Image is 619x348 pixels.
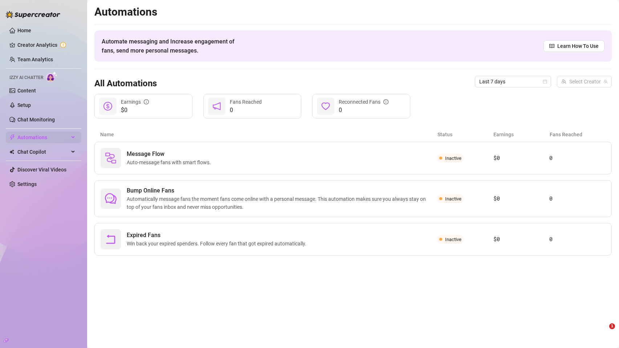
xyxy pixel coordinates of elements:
a: Setup [17,102,31,108]
span: Win back your expired spenders. Follow every fan that got expired automatically. [127,240,309,248]
span: dollar [103,102,112,111]
span: Last 7 days [479,76,547,87]
span: calendar [543,79,547,84]
span: Expired Fans [127,231,309,240]
span: Message Flow [127,150,214,158]
article: Earnings [493,130,550,138]
article: $0 [493,194,550,203]
article: $0 [493,235,550,244]
a: Discover Viral Videos [17,167,66,173]
h2: Automations [94,5,612,19]
span: $0 [121,106,149,115]
span: Izzy AI Chatter [9,74,43,81]
span: info-circle [144,99,149,104]
span: 0 [339,106,388,115]
span: 0 [230,106,262,115]
a: Home [17,28,31,33]
span: build [4,338,9,343]
a: Team Analytics [17,57,53,62]
span: read [549,43,554,49]
span: Fans Reached [230,99,262,105]
span: Learn How To Use [557,42,599,50]
span: Inactive [445,196,461,202]
div: Reconnected Fans [339,98,388,106]
span: info-circle [383,99,388,104]
span: Bump Online Fans [127,186,437,195]
img: svg%3e [105,152,117,164]
h3: All Automations [94,78,157,90]
article: Status [437,130,494,138]
img: AI Chatter [46,71,57,82]
a: Learn How To Use [543,40,604,52]
article: 0 [549,154,606,162]
span: Automatically message fans the moment fans come online with a personal message. This automation m... [127,195,437,211]
span: Auto-message fans with smart flows. [127,158,214,166]
span: Automate messaging and Increase engagement of fans, send more personal messages. [102,37,241,55]
a: Settings [17,181,37,187]
span: rollback [105,233,117,245]
img: logo-BBDzfeDw.svg [6,11,60,18]
article: 0 [549,235,606,244]
article: Fans Reached [550,130,606,138]
span: thunderbolt [9,134,15,140]
article: Name [100,130,437,138]
span: Automations [17,132,69,143]
span: 1 [609,323,615,329]
span: heart [321,102,330,111]
article: $0 [493,154,550,162]
span: comment [105,193,117,204]
span: notification [212,102,221,111]
article: 0 [549,194,606,203]
a: Chat Monitoring [17,117,55,123]
div: Earnings [121,98,149,106]
span: team [603,79,608,84]
a: Content [17,88,36,94]
span: Inactive [445,237,461,242]
span: Inactive [445,156,461,161]
a: Creator Analytics exclamation-circle [17,39,76,51]
iframe: Intercom live chat [594,323,612,341]
img: Chat Copilot [9,149,14,154]
span: Chat Copilot [17,146,69,158]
